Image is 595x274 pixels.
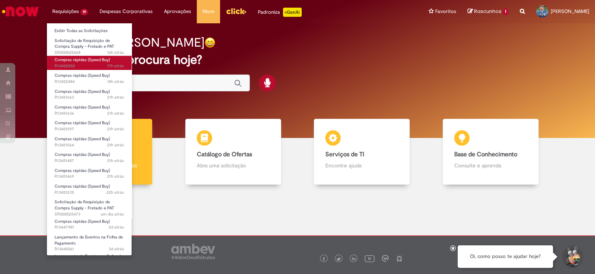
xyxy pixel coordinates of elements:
[107,142,124,148] span: 21h atrás
[107,94,124,100] time: 27/08/2025 10:53:32
[55,89,110,94] span: Compras rápidas (Speed Buy)
[55,224,124,230] span: R13447981
[47,151,132,165] a: Aberto R13451487 : Compras rápidas (Speed Buy)
[47,88,132,102] a: Aberto R13451663 : Compras rápidas (Speed Buy)
[325,162,398,169] p: Encontre ajuda
[55,246,124,252] span: R13445061
[55,50,124,56] span: SR000525468
[55,253,123,265] span: Lançamento de Eventos na Folha de Pagamento
[47,23,132,256] ul: Requisições
[474,8,502,15] span: Rascunhos
[107,173,124,179] time: 27/08/2025 10:28:15
[47,167,132,181] a: Aberto R13451469 : Compras rápidas (Speed Buy)
[55,104,110,110] span: Compras rápidas (Speed Buy)
[47,252,132,269] a: Aberto R13445054 : Lançamento de Eventos na Folha de Pagamento
[55,183,110,189] span: Compras rápidas (Speed Buy)
[47,217,132,232] a: Aberto R13447981 : Compras rápidas (Speed Buy)
[164,8,191,15] span: Aprovações
[55,199,114,211] span: Solicitação de Requisição de Compra Supply - Fretado e PAT
[55,79,124,85] span: R13452484
[55,63,124,69] span: R13452850
[47,37,132,53] a: Aberto SR000525468 : Solicitação de Requisição de Compra Supply - Fretado e PAT
[55,234,123,246] span: Lançamento de Eventos na Folha de Pagamento
[55,158,124,164] span: R13451487
[47,27,132,35] a: Exibir Todas as Solicitações
[297,119,426,185] a: Serviços de TI Encontre ajuda
[55,57,110,63] span: Compras rápidas (Speed Buy)
[551,8,589,15] span: [PERSON_NAME]
[55,120,110,126] span: Compras rápidas (Speed Buy)
[283,8,302,17] p: +GenAi
[107,126,124,132] time: 27/08/2025 10:44:18
[80,9,88,15] span: 19
[55,190,124,196] span: R13451235
[109,224,124,230] span: 2d atrás
[107,63,124,69] span: 17h atrás
[55,136,110,142] span: Compras rápidas (Speed Buy)
[40,119,169,185] a: Tirar dúvidas Tirar dúvidas com Lupi Assist e Gen Ai
[55,142,124,148] span: R13451564
[396,255,403,262] img: logo_footer_naosei.png
[458,245,553,268] div: Oi, como posso te ajudar hoje?
[109,246,124,252] span: 3d atrás
[55,94,124,101] span: R13451663
[47,182,132,196] a: Aberto R13451235 : Compras rápidas (Speed Buy)
[47,71,132,86] a: Aberto R13452484 : Compras rápidas (Speed Buy)
[107,173,124,179] span: 21h atrás
[106,190,124,195] time: 27/08/2025 09:56:11
[365,253,375,263] img: logo_footer_youtube.png
[55,126,124,132] span: R13451597
[468,8,508,15] a: Rascunhos
[109,246,124,252] time: 25/08/2025 15:39:07
[107,158,124,164] span: 21h atrás
[107,63,124,69] time: 27/08/2025 14:39:35
[171,244,215,259] img: logo_footer_ambev_rotulo_gray.png
[454,151,517,158] b: Base de Conhecimento
[55,38,114,50] span: Solicitação de Requisição de Compra Supply - Fretado e PAT
[47,56,132,70] a: Aberto R13452850 : Compras rápidas (Speed Buy)
[197,151,252,158] b: Catálogo de Ofertas
[426,119,555,185] a: Base de Conhecimento Consulte e aprenda
[55,219,110,224] span: Compras rápidas (Speed Buy)
[109,224,124,230] time: 26/08/2025 11:52:58
[503,8,508,15] span: 1
[55,211,124,217] span: SR000525473
[107,50,124,55] span: 16h atrás
[435,8,456,15] span: Favoritos
[55,110,124,117] span: R13451636
[322,257,326,261] img: logo_footer_facebook.png
[107,94,124,100] span: 21h atrás
[107,79,124,84] time: 27/08/2025 13:39:11
[107,142,124,148] time: 27/08/2025 10:40:14
[169,119,298,185] a: Catálogo de Ofertas Abra uma solicitação
[107,158,124,164] time: 27/08/2025 10:30:54
[106,190,124,195] span: 22h atrás
[454,162,527,169] p: Consulte e aprenda
[47,198,132,214] a: Aberto SR000525473 : Solicitação de Requisição de Compra Supply - Fretado e PAT
[197,162,270,169] p: Abra uma solicitação
[226,5,246,17] img: click_logo_yellow_360x200.png
[203,8,214,15] span: More
[561,245,584,268] button: Iniciar Conversa de Suporte
[107,79,124,84] span: 18h atrás
[47,119,132,133] a: Aberto R13451597 : Compras rápidas (Speed Buy)
[55,73,110,78] span: Compras rápidas (Speed Buy)
[382,255,389,262] img: logo_footer_workplace.png
[100,8,153,15] span: Despesas Corporativas
[101,211,124,217] span: um dia atrás
[107,126,124,132] span: 21h atrás
[352,257,356,261] img: logo_footer_linkedin.png
[55,168,110,173] span: Compras rápidas (Speed Buy)
[47,233,132,250] a: Aberto R13445061 : Lançamento de Eventos na Folha de Pagamento
[258,8,302,17] div: Padroniza
[107,50,124,55] time: 27/08/2025 15:31:33
[55,173,124,180] span: R13451469
[107,110,124,116] time: 27/08/2025 10:49:20
[101,211,124,217] time: 26/08/2025 22:05:26
[47,135,132,149] a: Aberto R13451564 : Compras rápidas (Speed Buy)
[58,53,537,66] h2: O que você procura hoje?
[1,4,40,19] img: ServiceNow
[325,151,364,158] b: Serviços de TI
[204,37,215,48] img: happy-face.png
[47,103,132,117] a: Aberto R13451636 : Compras rápidas (Speed Buy)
